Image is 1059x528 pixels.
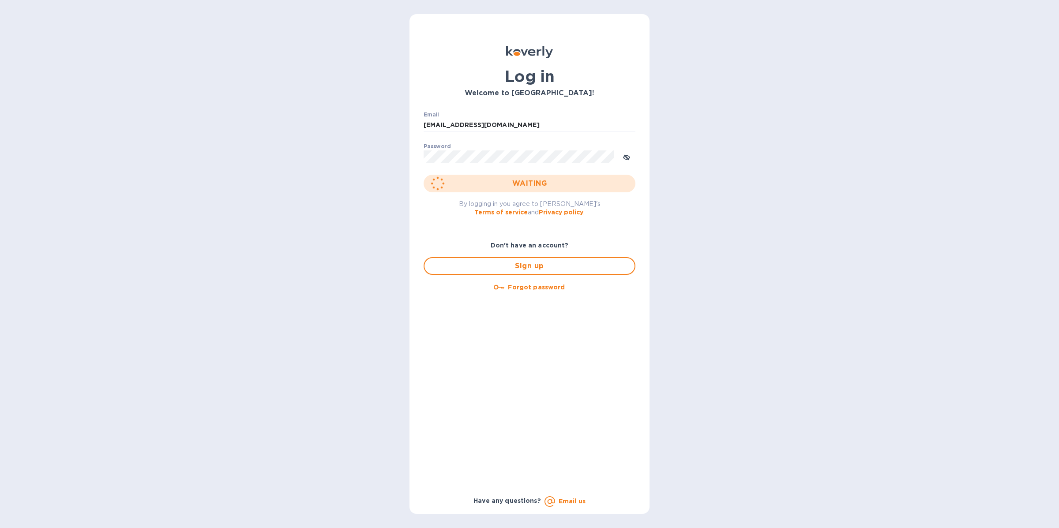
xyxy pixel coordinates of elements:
button: Sign up [424,257,635,275]
button: toggle password visibility [618,148,635,165]
span: Sign up [432,261,627,271]
label: Password [424,144,451,149]
h3: Welcome to [GEOGRAPHIC_DATA]! [424,89,635,97]
u: Forgot password [508,284,565,291]
input: Enter email address [424,119,635,132]
img: Koverly [506,46,553,58]
label: Email [424,112,439,117]
a: Terms of service [474,209,528,216]
a: Email us [559,498,586,505]
a: Privacy policy [539,209,583,216]
span: By logging in you agree to [PERSON_NAME]'s and . [459,200,601,216]
b: Don't have an account? [491,242,569,249]
h1: Log in [424,67,635,86]
b: Have any questions? [473,497,541,504]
